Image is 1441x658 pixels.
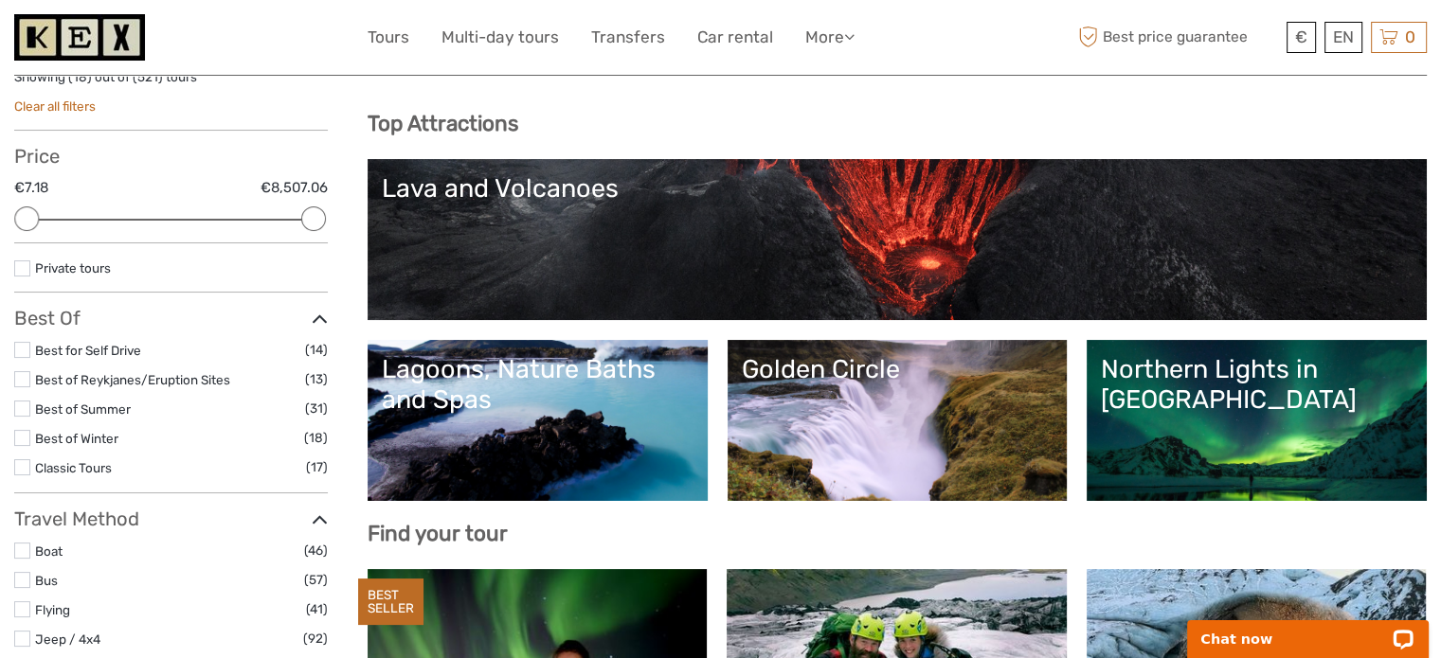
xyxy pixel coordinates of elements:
a: Lava and Volcanoes [382,173,1413,306]
span: (14) [305,339,328,361]
a: More [805,24,855,51]
a: Private tours [35,260,111,276]
b: Find your tour [368,521,508,546]
span: (92) [303,628,328,649]
b: Top Attractions [368,111,518,136]
span: (31) [305,398,328,419]
span: (57) [304,569,328,591]
div: EN [1324,22,1362,53]
a: Lagoons, Nature Baths and Spas [382,354,693,487]
span: 0 [1402,27,1418,46]
div: Golden Circle [742,354,1054,384]
label: €7.18 [14,178,48,198]
a: Flying [35,602,70,617]
a: Multi-day tours [441,24,559,51]
a: Transfers [591,24,665,51]
div: Showing ( ) out of ( ) tours [14,68,328,98]
img: 1261-44dab5bb-39f8-40da-b0c2-4d9fce00897c_logo_small.jpg [14,14,145,61]
span: (18) [304,427,328,449]
a: Best of Reykjanes/Eruption Sites [35,372,230,387]
span: (46) [304,540,328,561]
h3: Travel Method [14,507,328,530]
a: Best of Summer [35,401,131,417]
h3: Price [14,145,328,168]
div: Lagoons, Nature Baths and Spas [382,354,693,416]
label: €8,507.06 [261,178,328,198]
a: Tours [368,24,409,51]
iframe: LiveChat chat widget [1175,598,1441,658]
span: € [1295,27,1307,46]
a: Northern Lights in [GEOGRAPHIC_DATA] [1101,354,1413,487]
a: Jeep / 4x4 [35,631,100,647]
a: Best of Winter [35,431,118,446]
a: Golden Circle [742,354,1054,487]
a: Boat [35,543,63,559]
div: Lava and Volcanoes [382,173,1413,204]
span: (41) [306,598,328,620]
h3: Best Of [14,307,328,329]
div: Northern Lights in [GEOGRAPHIC_DATA] [1101,354,1413,416]
span: Best price guarantee [1073,22,1282,53]
label: 18 [73,68,87,86]
label: 521 [137,68,158,86]
div: BEST SELLER [358,578,423,626]
span: (13) [305,368,328,390]
span: (17) [306,456,328,478]
a: Car rental [697,24,773,51]
a: Clear all filters [14,98,96,114]
a: Bus [35,573,58,588]
a: Best for Self Drive [35,343,141,358]
a: Classic Tours [35,460,112,475]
